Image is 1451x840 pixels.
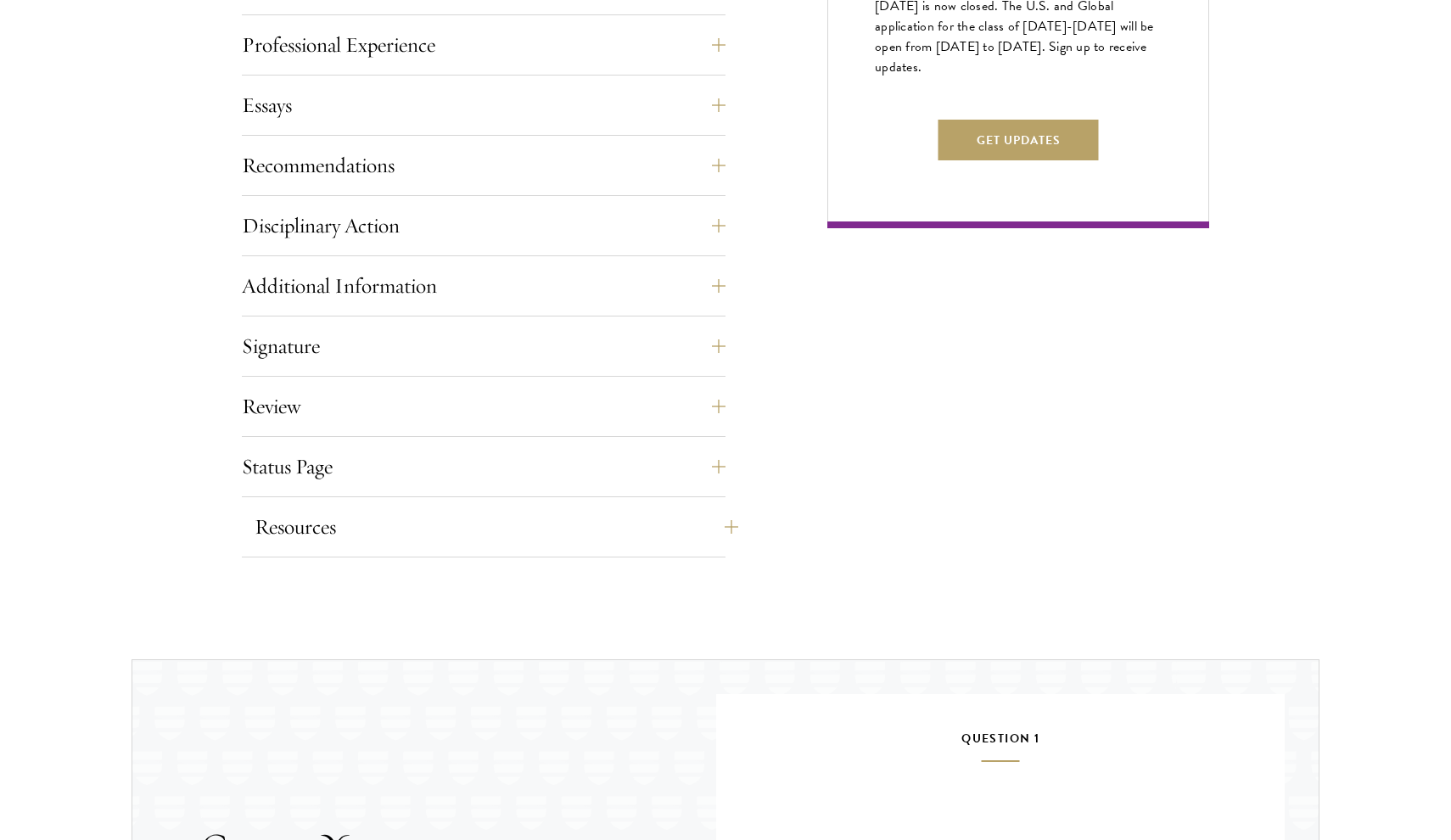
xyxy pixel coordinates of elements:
button: Essays [242,85,725,126]
button: Status Page [242,446,725,487]
h5: Question 1 [767,728,1234,762]
button: Additional Information [242,266,725,306]
button: Professional Experience [242,25,725,65]
button: Get Updates [938,120,1099,160]
button: Resources [255,507,738,547]
button: Disciplinary Action [242,205,725,246]
button: Review [242,386,725,427]
button: Recommendations [242,145,725,186]
button: Signature [242,326,725,367]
